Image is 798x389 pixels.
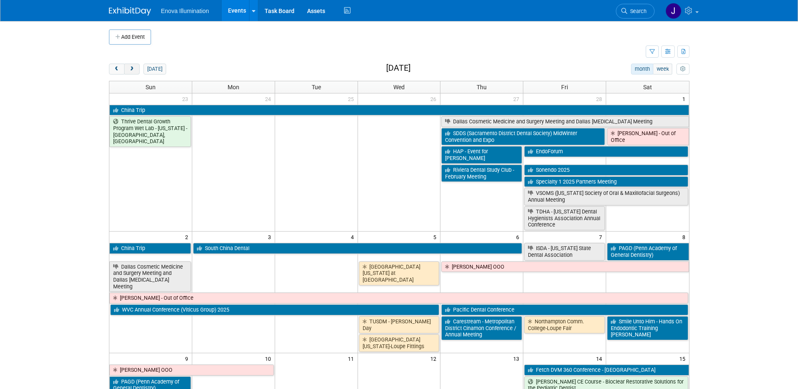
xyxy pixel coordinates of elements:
[595,353,606,364] span: 14
[184,232,192,242] span: 2
[607,316,688,340] a: Smile Unto Him - Hands On Endodontic Training [PERSON_NAME]
[429,353,440,364] span: 12
[109,116,191,147] a: Thrive Dental Growth Program Wet Lab - [US_STATE] - [GEOGRAPHIC_DATA], [GEOGRAPHIC_DATA]
[607,243,689,260] a: PAGD (Penn Academy of General Dentistry)
[441,165,522,182] a: Riviera Dental Study Club - February Meeting
[512,93,523,104] span: 27
[109,64,125,75] button: prev
[441,304,688,315] a: Pacific Dental Conference
[679,353,689,364] span: 15
[193,243,522,254] a: South China Dental
[393,84,405,91] span: Wed
[109,7,151,16] img: ExhibitDay
[432,232,440,242] span: 5
[627,8,647,14] span: Search
[515,232,523,242] span: 6
[524,365,689,376] a: Fetch DVM 360 Conference - [GEOGRAPHIC_DATA]
[441,116,689,127] a: Dallas Cosmetic Medicine and Surgery Meeting and Dallas [MEDICAL_DATA] Meeting
[146,84,156,91] span: Sun
[653,64,672,75] button: week
[161,8,209,14] span: Enova Illumination
[228,84,239,91] span: Mon
[267,232,275,242] span: 3
[665,3,681,19] img: Janelle Tlusty
[184,353,192,364] span: 9
[524,146,688,157] a: EndoForum
[110,304,440,315] a: WVC Annual Conference (Viticus Group) 2025
[109,365,274,376] a: [PERSON_NAME] OOO
[524,316,605,333] a: Northampton Comm. College-Loupe Fair
[312,84,321,91] span: Tue
[512,353,523,364] span: 13
[524,243,605,260] a: ISDA - [US_STATE] State Dental Association
[561,84,568,91] span: Fri
[109,243,191,254] a: China Trip
[264,353,275,364] span: 10
[109,261,191,292] a: Dallas Cosmetic Medicine and Surgery Meeting and Dallas [MEDICAL_DATA] Meeting
[595,93,606,104] span: 28
[607,128,689,145] a: [PERSON_NAME] - Out of Office
[359,261,440,285] a: [GEOGRAPHIC_DATA][US_STATE] at [GEOGRAPHIC_DATA]
[681,232,689,242] span: 8
[109,293,688,304] a: [PERSON_NAME] - Out of Office
[347,93,358,104] span: 25
[643,84,652,91] span: Sat
[524,165,688,176] a: Sonendo 2025
[441,316,522,340] a: Carestream - Metropolitan District Cinamon Conference / Annual Meeting
[681,93,689,104] span: 1
[631,64,653,75] button: month
[359,316,440,333] a: TUSDM - [PERSON_NAME] Day
[350,232,358,242] span: 4
[524,176,688,187] a: Specialty 1 2025 Partners Meeting
[429,93,440,104] span: 26
[524,188,688,205] a: VSOMS ([US_STATE] Society of Oral & Maxillofacial Surgeons) Annual Meeting
[524,206,605,230] a: TDHA - [US_STATE] Dental Hygienists Association Annual Conference
[680,67,686,72] i: Personalize Calendar
[264,93,275,104] span: 24
[124,64,140,75] button: next
[676,64,689,75] button: myCustomButton
[598,232,606,242] span: 7
[347,353,358,364] span: 11
[109,105,689,116] a: China Trip
[616,4,655,19] a: Search
[143,64,166,75] button: [DATE]
[386,64,411,73] h2: [DATE]
[359,334,440,352] a: [GEOGRAPHIC_DATA][US_STATE]-Loupe Fittings
[441,128,605,145] a: SDDS (Sacramento District Dental Society) MidWinter Convention and Expo
[181,93,192,104] span: 23
[477,84,487,91] span: Thu
[441,261,689,272] a: [PERSON_NAME] OOO
[109,29,151,45] button: Add Event
[441,146,522,163] a: HAP - Event for [PERSON_NAME]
